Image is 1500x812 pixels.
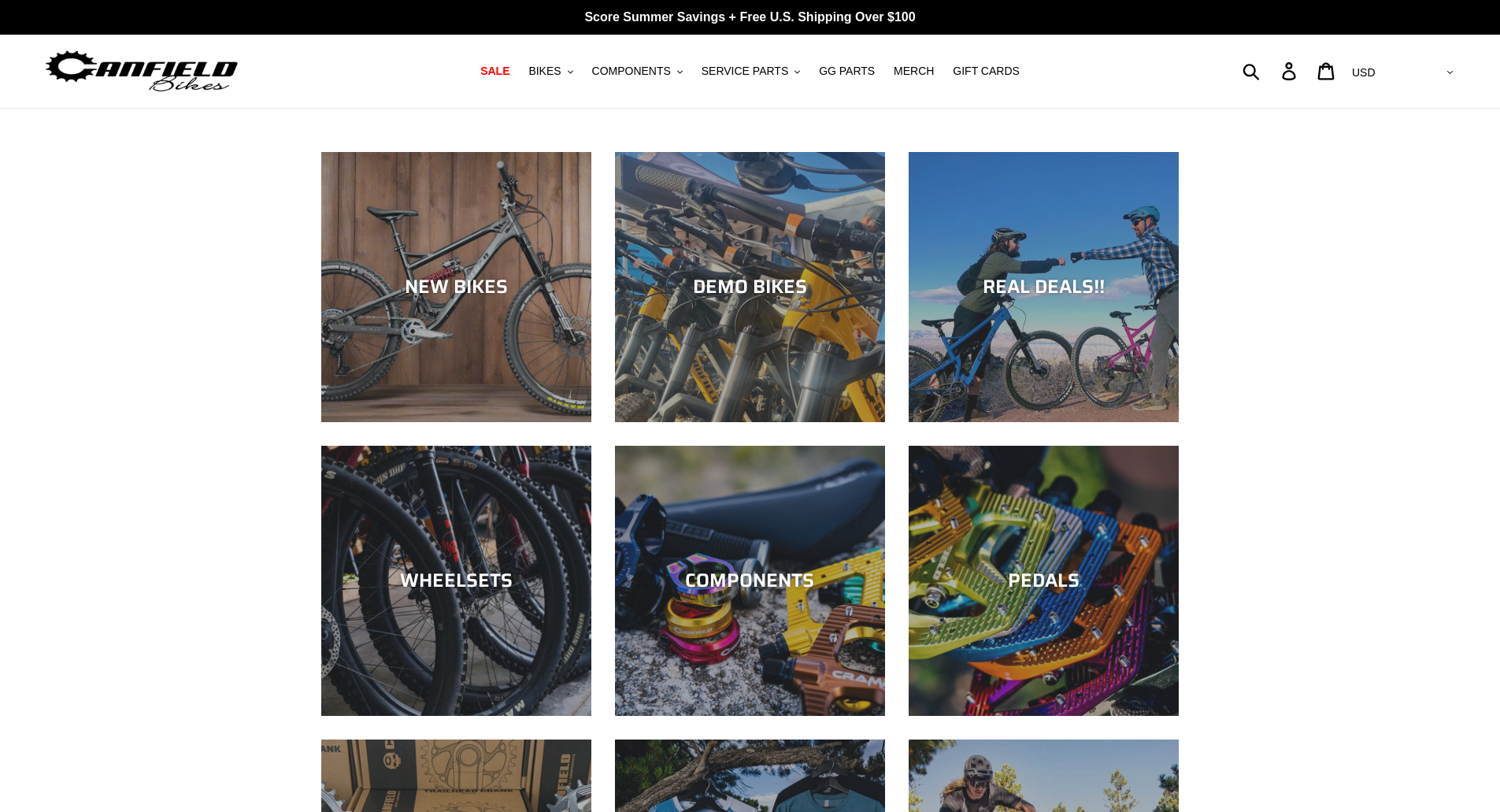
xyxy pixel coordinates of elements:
[43,46,240,96] img: Canfield Bikes
[811,61,883,82] a: GG PARTS
[321,446,591,716] a: WHEELSETS
[886,61,942,82] a: MERCH
[480,65,509,78] span: SALE
[592,65,671,78] span: COMPONENTS
[615,446,885,716] a: COMPONENTS
[615,152,885,422] a: DEMO BIKES
[909,276,1179,298] div: REAL DEALS!!
[321,276,591,298] div: NEW BIKES
[909,152,1179,422] a: REAL DEALS!!
[953,65,1020,78] span: GIFT CARDS
[909,569,1179,592] div: PEDALS
[909,446,1179,716] a: PEDALS
[694,61,808,82] button: SERVICE PARTS
[472,61,517,82] a: SALE
[615,569,885,592] div: COMPONENTS
[894,65,934,78] span: MERCH
[321,152,591,422] a: NEW BIKES
[1251,54,1291,88] input: Search
[584,61,691,82] button: COMPONENTS
[528,65,561,78] span: BIKES
[615,276,885,298] div: DEMO BIKES
[321,569,591,592] div: WHEELSETS
[520,61,580,82] button: BIKES
[702,65,788,78] span: SERVICE PARTS
[819,65,875,78] span: GG PARTS
[945,61,1028,82] a: GIFT CARDS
